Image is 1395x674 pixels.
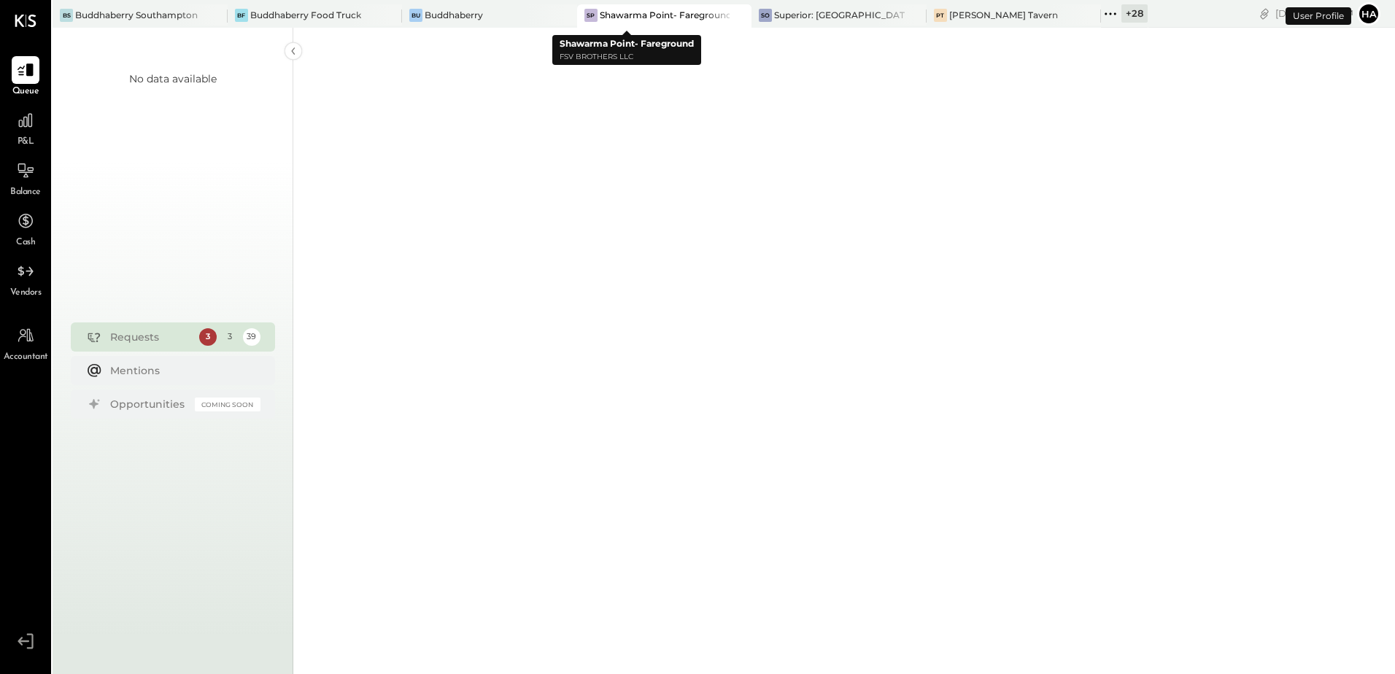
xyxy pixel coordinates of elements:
a: Balance [1,157,50,199]
div: + 28 [1121,4,1148,23]
div: Coming Soon [195,398,260,411]
a: Cash [1,207,50,249]
div: [PERSON_NAME] Tavern [949,9,1058,21]
div: Opportunities [110,397,188,411]
span: Vendors [10,287,42,300]
div: Superior: [GEOGRAPHIC_DATA] [774,9,905,21]
div: [DATE] [1275,7,1353,20]
div: BS [60,9,73,22]
a: Vendors [1,257,50,300]
div: No data available [129,71,217,86]
a: Accountant [1,322,50,364]
b: Shawarma Point- Fareground [560,38,694,49]
div: User Profile [1286,7,1351,25]
div: 39 [243,328,260,346]
p: FSV Brothers LLC [560,51,694,63]
div: copy link [1257,6,1272,21]
div: Buddhaberry Food Truck [250,9,361,21]
span: P&L [18,136,34,149]
div: SP [584,9,598,22]
div: Bu [409,9,422,22]
div: Buddhaberry [425,9,483,21]
span: Accountant [4,351,48,364]
div: 3 [199,328,217,346]
div: SO [759,9,772,22]
div: Requests [110,330,192,344]
div: BF [235,9,248,22]
div: Shawarma Point- Fareground [600,9,730,21]
a: P&L [1,106,50,149]
div: PT [934,9,947,22]
span: Cash [16,236,35,249]
span: Balance [10,186,41,199]
span: Queue [12,85,39,98]
button: Ha [1357,2,1380,26]
div: Buddhaberry Southampton [75,9,198,21]
div: 3 [221,328,239,346]
div: Mentions [110,363,253,378]
a: Queue [1,56,50,98]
